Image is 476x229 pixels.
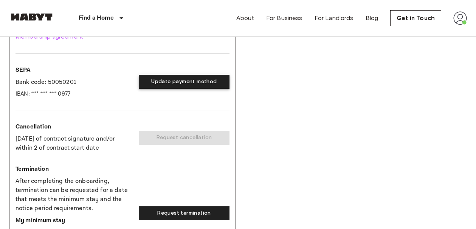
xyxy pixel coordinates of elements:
[390,10,441,26] a: Get in Touch
[139,75,229,89] button: Update payment method
[266,14,302,23] a: For Business
[9,13,54,21] img: Habyt
[16,66,133,75] p: SEPA
[16,32,229,41] a: Membership agreement
[16,78,133,87] p: Bank code: 50050201
[16,135,127,153] p: [DATE] of contract signature and/or within 2 of contract start date
[139,206,229,220] button: Request termination
[16,122,127,132] p: Cancellation
[16,216,133,225] p: My minimum stay
[453,11,467,25] img: avatar
[366,14,378,23] a: Blog
[315,14,354,23] a: For Landlords
[79,14,114,23] p: Find a Home
[236,14,254,23] a: About
[16,177,133,213] p: After completing the onboarding, termination can be requested for a date that meets the minimum s...
[16,165,133,174] p: Termination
